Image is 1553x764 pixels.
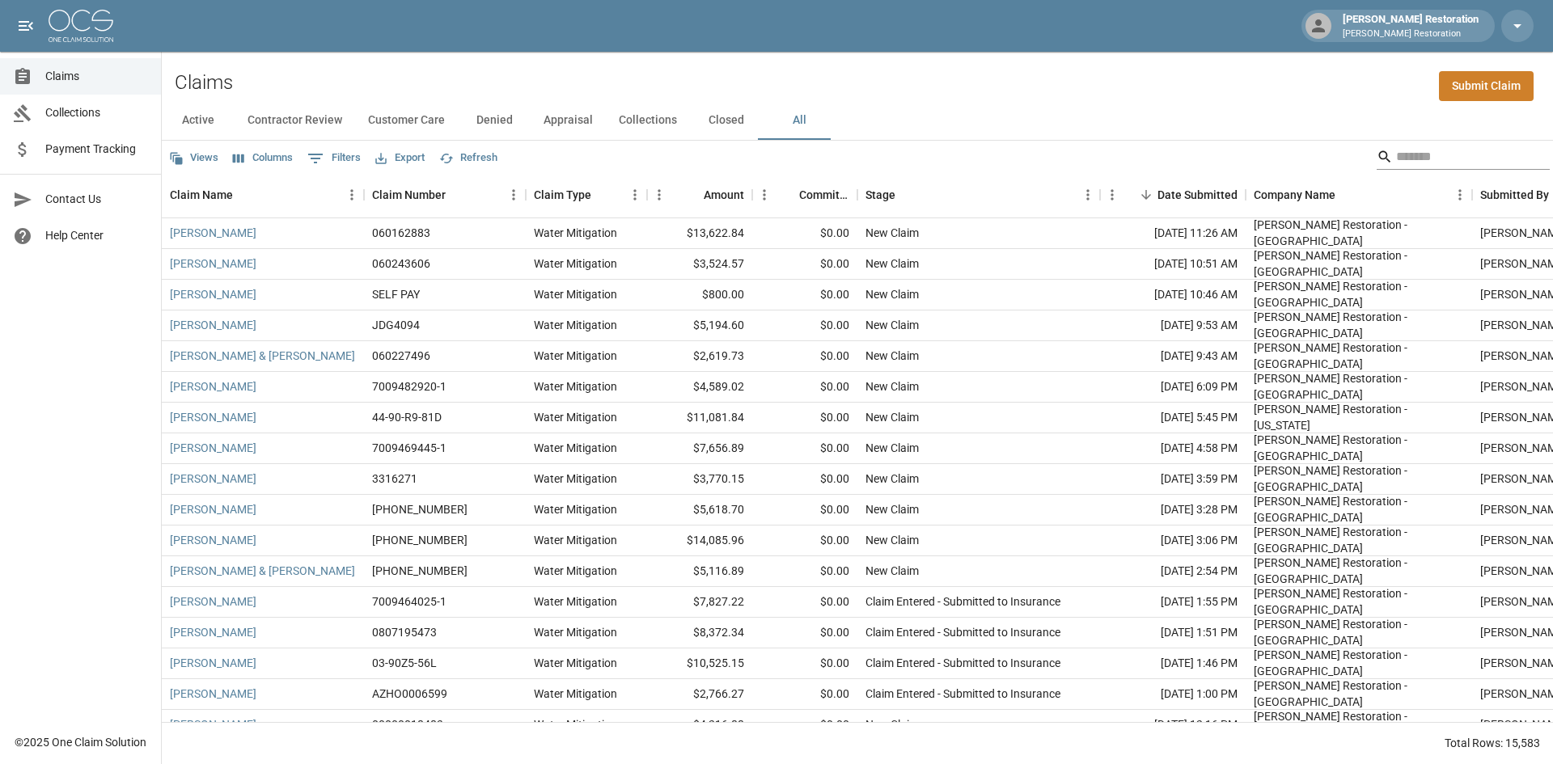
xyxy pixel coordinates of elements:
button: All [763,101,836,140]
div: New Claim [865,471,919,487]
button: Sort [446,184,468,206]
div: Bingham Restoration - Phoenix [1254,493,1464,526]
a: [PERSON_NAME] [170,409,256,425]
div: Water Mitigation [534,348,617,364]
div: New Claim [865,501,919,517]
div: [DATE] 4:58 PM [1100,433,1246,464]
div: Water Mitigation [534,440,617,456]
span: Claims [45,68,148,85]
div: Bingham Restoration - Phoenix [1254,370,1464,403]
button: Refresh [435,146,501,171]
div: Water Mitigation [534,225,617,241]
div: [DATE] 3:06 PM [1100,526,1246,556]
div: Water Mitigation [534,593,617,610]
div: 060162883 [372,225,430,241]
div: Water Mitigation [534,317,617,333]
a: [PERSON_NAME] & [PERSON_NAME] [170,348,355,364]
button: Collections [606,101,690,140]
div: $0.00 [752,310,857,341]
div: Committed Amount [799,172,849,217]
button: Customer Care [355,101,458,140]
div: $5,116.89 [647,556,752,587]
a: [PERSON_NAME] [170,317,256,333]
div: 060227496 [372,348,430,364]
div: New Claim [865,348,919,364]
div: New Claim [865,255,919,272]
button: Menu [752,183,776,207]
button: Sort [895,184,918,206]
button: Sort [1335,184,1358,206]
div: New Claim [865,716,919,732]
div: Water Mitigation [534,716,617,732]
div: Bingham Restoration - Phoenix [1254,247,1464,280]
div: [DATE] 11:26 AM [1100,218,1246,249]
button: Appraisal [531,101,606,140]
div: Claim Type [526,172,647,217]
button: Denied [458,101,531,140]
div: SELF PAY [372,286,420,302]
div: Water Mitigation [534,686,617,702]
button: Contractor Review [235,101,355,140]
div: Committed Amount [752,172,857,217]
button: Menu [1448,183,1472,207]
div: Claim Entered - Submitted to Insurance [865,624,1060,640]
div: $0.00 [752,433,857,464]
a: [PERSON_NAME] [170,378,256,395]
div: $14,085.96 [647,526,752,556]
div: Bingham Restoration - Phoenix [1254,555,1464,587]
button: Sort [1135,184,1157,206]
div: Claim Name [162,172,364,217]
button: Menu [647,183,671,207]
button: Export [371,146,429,171]
div: Bingham Restoration - Phoenix [1254,278,1464,310]
div: New Claim [865,286,919,302]
div: $5,618.70 [647,495,752,526]
div: Claim Number [372,172,446,217]
div: Claim Number [364,172,526,217]
div: AZHO0006599 [372,686,447,702]
div: [DATE] 1:51 PM [1100,618,1246,648]
span: Payment Tracking [45,141,148,158]
div: Water Mitigation [534,563,617,579]
div: [DATE] 1:46 PM [1100,648,1246,679]
div: $0.00 [752,679,857,710]
button: Menu [1100,183,1124,207]
div: Amount [704,172,744,217]
div: Amount [647,172,752,217]
div: 7009464025-1 [372,593,446,610]
a: [PERSON_NAME] [170,593,256,610]
div: Bingham Restoration - Tucson [1254,677,1464,710]
div: Company Name [1246,172,1472,217]
a: [PERSON_NAME] [170,225,256,241]
div: Water Mitigation [534,624,617,640]
div: 00000018483 [372,716,443,732]
div: Total Rows: 15,583 [1445,735,1540,751]
div: Claim Type [534,172,591,217]
div: Bingham Restoration - Phoenix [1254,585,1464,618]
div: New Claim [865,532,919,548]
button: Menu [1076,183,1100,207]
div: Water Mitigation [534,532,617,548]
div: $2,766.27 [647,679,752,710]
div: © 2025 One Claim Solution [15,734,146,750]
button: Show filters [303,146,365,171]
span: Collections [45,104,148,121]
div: [DATE] 2:54 PM [1100,556,1246,587]
div: [DATE] 6:09 PM [1100,372,1246,403]
div: Bingham Restoration - Phoenix [1254,340,1464,372]
div: JDG4094 [372,317,420,333]
div: Bingham Restoration - Phoenix [1254,432,1464,464]
div: 44-90-R9-81D [372,409,442,425]
div: $0.00 [752,648,857,679]
div: [DATE] 12:16 PM [1100,710,1246,741]
img: ocs-logo-white-transparent.png [49,10,113,42]
button: Sort [233,184,256,206]
a: Submit Claim [1439,71,1534,101]
div: Bingham Restoration - Phoenix [1254,462,1464,495]
button: Sort [591,184,614,206]
div: Claim Name [170,172,233,217]
div: $0.00 [752,341,857,372]
a: [PERSON_NAME] [170,255,256,272]
div: $8,372.34 [647,618,752,648]
a: [PERSON_NAME] [170,686,256,702]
